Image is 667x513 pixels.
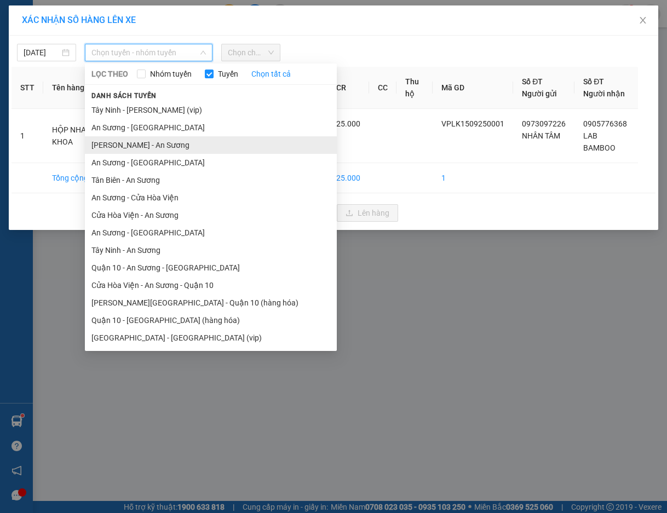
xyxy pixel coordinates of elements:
li: An Sương - Cửa Hòa Viện [85,189,337,206]
td: HỘP NHA KHOA [43,109,98,163]
td: 25.000 [327,163,369,193]
span: 09:08:34 [DATE] [24,79,67,86]
span: XÁC NHẬN SỐ HÀNG LÊN XE [22,15,136,25]
span: LAB BAMBOO [583,131,616,152]
a: Chọn tất cả [251,68,291,80]
th: Thu hộ [396,67,433,109]
span: Chọn chuyến [228,44,274,61]
th: CC [369,67,396,109]
span: 0905776368 [583,119,627,128]
li: Quận 10 - [GEOGRAPHIC_DATA] (hàng hóa) [85,312,337,329]
span: Chọn tuyến - nhóm tuyến [91,44,205,61]
span: LỌC THEO [91,68,128,80]
span: Hotline: 19001152 [87,49,134,55]
span: 01 Võ Văn Truyện, KP.1, Phường 2 [87,33,151,47]
span: Bến xe [GEOGRAPHIC_DATA] [87,18,147,31]
td: 1 [12,109,43,163]
li: Tây Ninh - An Sương [85,241,337,259]
button: uploadLên hàng [337,204,398,222]
li: An Sương - [GEOGRAPHIC_DATA] [85,224,337,241]
span: Người nhận [583,89,625,98]
li: [GEOGRAPHIC_DATA] - [GEOGRAPHIC_DATA] (vip) [85,329,337,347]
span: Người gửi [522,89,557,98]
span: VPLK1509250001 [55,70,115,78]
li: [PERSON_NAME][GEOGRAPHIC_DATA] - Quận 10 (hàng hóa) [85,294,337,312]
span: close [639,16,647,25]
span: down [200,49,206,56]
td: Tổng cộng [43,163,98,193]
th: STT [12,67,43,109]
span: [PERSON_NAME]: [3,71,114,77]
span: VPLK1509250001 [441,119,504,128]
th: Mã GD [433,67,513,109]
li: Tây Ninh - [PERSON_NAME] (vip) [85,101,337,119]
span: ----------------------------------------- [30,59,134,68]
td: 1 [433,163,513,193]
strong: ĐỒNG PHƯỚC [87,6,150,15]
span: NHÂN TÂM [522,131,560,140]
th: Tên hàng [43,67,98,109]
span: 0973097226 [522,119,566,128]
span: Số ĐT [583,77,604,86]
span: Nhóm tuyến [146,68,196,80]
input: 15/09/2025 [24,47,60,59]
span: In ngày: [3,79,67,86]
li: An Sương - [GEOGRAPHIC_DATA] [85,119,337,136]
span: Tuyến [214,68,243,80]
button: Close [628,5,658,36]
li: An Sương - [GEOGRAPHIC_DATA] [85,154,337,171]
img: logo [4,7,53,55]
li: [PERSON_NAME] - An Sương [85,136,337,154]
li: Quận 10 - An Sương - [GEOGRAPHIC_DATA] [85,259,337,276]
li: Tân Biên - An Sương [85,171,337,189]
li: Cửa Hòa Viện - An Sương - Quận 10 [85,276,337,294]
span: 25.000 [336,119,360,128]
span: Danh sách tuyến [85,91,163,101]
span: Số ĐT [522,77,543,86]
li: Cửa Hòa Viện - An Sương [85,206,337,224]
th: CR [327,67,369,109]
